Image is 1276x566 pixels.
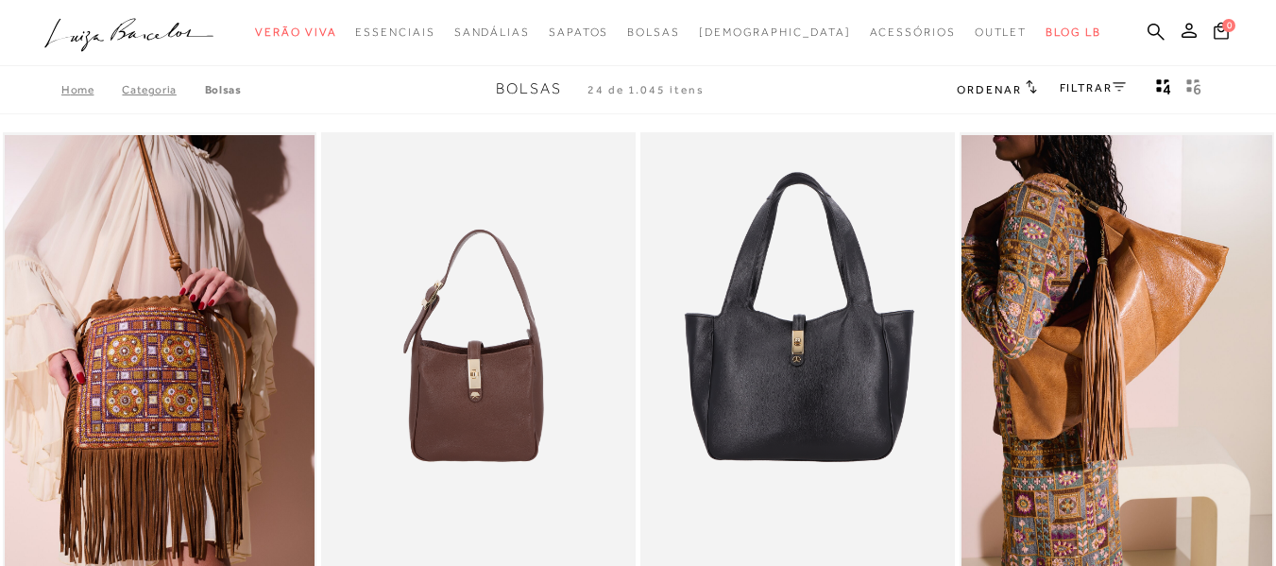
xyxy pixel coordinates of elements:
a: Categoria [122,83,204,96]
span: 0 [1222,19,1235,32]
a: noSubCategoriesText [549,15,608,50]
span: BLOG LB [1046,26,1100,39]
span: Acessórios [870,26,956,39]
a: noSubCategoriesText [355,15,434,50]
a: noSubCategoriesText [699,15,851,50]
a: Bolsas [205,83,242,96]
span: Bolsas [496,80,562,97]
span: Outlet [975,26,1028,39]
a: noSubCategoriesText [870,15,956,50]
span: Verão Viva [255,26,336,39]
a: noSubCategoriesText [627,15,680,50]
span: Sandálias [454,26,530,39]
span: Ordenar [957,83,1021,96]
span: Essenciais [355,26,434,39]
span: Bolsas [627,26,680,39]
a: noSubCategoriesText [454,15,530,50]
a: FILTRAR [1060,81,1126,94]
button: 0 [1208,21,1234,46]
span: 24 de 1.045 itens [587,83,705,96]
a: noSubCategoriesText [975,15,1028,50]
span: [DEMOGRAPHIC_DATA] [699,26,851,39]
a: noSubCategoriesText [255,15,336,50]
button: gridText6Desc [1181,77,1207,102]
span: Sapatos [549,26,608,39]
a: BLOG LB [1046,15,1100,50]
button: Mostrar 4 produtos por linha [1150,77,1177,102]
a: Home [61,83,122,96]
